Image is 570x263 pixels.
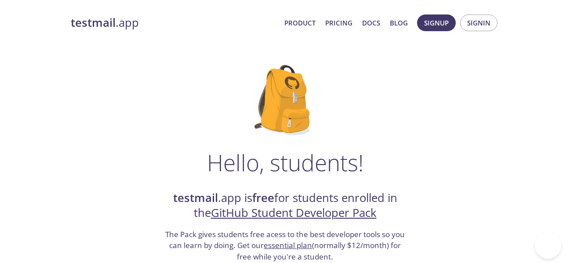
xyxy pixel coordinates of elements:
a: Pricing [325,17,352,29]
h3: The Pack gives students free acess to the best developer tools so you can learn by doing. Get our... [164,229,406,263]
span: Signup [424,17,449,29]
a: Docs [362,17,380,29]
img: github-student-backpack.png [254,65,316,135]
a: testmail.app [71,15,277,30]
strong: testmail [71,15,116,30]
span: Signin [467,17,490,29]
button: Signup [417,14,456,31]
h2: .app is for students enrolled in the [164,191,406,221]
a: essential plan [264,240,312,250]
strong: free [252,190,274,205]
a: GitHub Student Developer Pack [211,205,377,220]
iframe: Help Scout Beacon - Open [535,232,561,259]
button: Signin [460,14,497,31]
a: Product [284,17,316,29]
a: Blog [390,17,408,29]
strong: testmail [173,190,218,205]
h1: Hello, students! [207,149,363,176]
